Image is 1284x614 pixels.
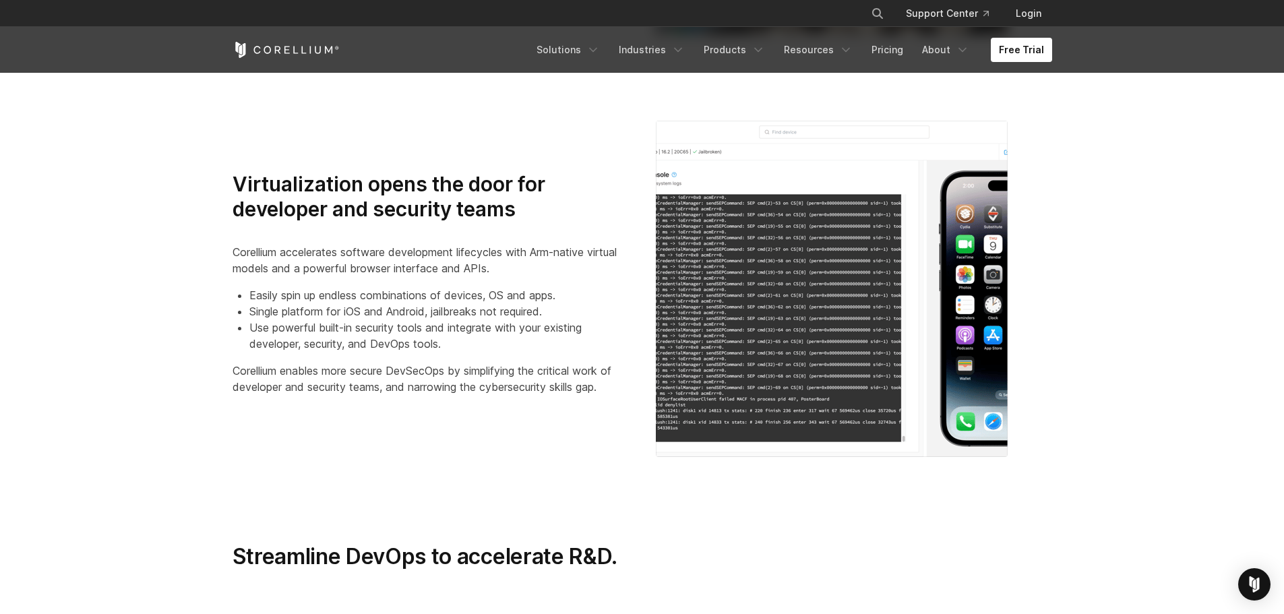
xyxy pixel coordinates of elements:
[1005,1,1052,26] a: Login
[249,303,629,319] li: Single platform for iOS and Android, jailbreaks not required.
[991,38,1052,62] a: Free Trial
[611,38,693,62] a: Industries
[776,38,861,62] a: Resources
[528,38,1052,62] div: Navigation Menu
[249,287,629,303] li: Easily spin up endless combinations of devices, OS and apps.
[233,42,340,58] a: Corellium Home
[863,38,911,62] a: Pricing
[233,244,629,276] p: Corellium accelerates software development lifecycles with Arm-native virtual models and a powerf...
[249,319,629,352] li: Use powerful built-in security tools and integrate with your existing developer, security, and De...
[233,543,770,570] h3: Streamline DevOps to accelerate R&D.
[895,1,1000,26] a: Support Center
[855,1,1052,26] div: Navigation Menu
[233,172,629,222] h3: Virtualization opens the door for developer and security teams
[528,38,608,62] a: Solutions
[1238,568,1271,601] div: Open Intercom Messenger
[656,121,1008,457] img: Streamline DevSecOps Mobile Devices to accelerate R&D
[233,363,629,395] p: Corellium enables more secure DevSecOps by simplifying the critical work of developer and securit...
[696,38,773,62] a: Products
[914,38,977,62] a: About
[865,1,890,26] button: Search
